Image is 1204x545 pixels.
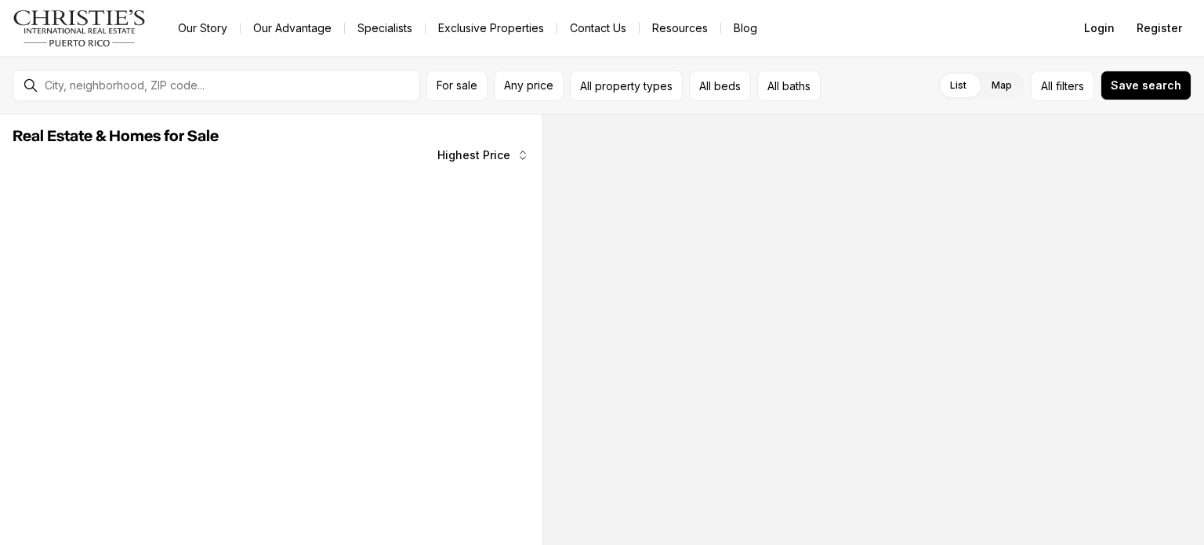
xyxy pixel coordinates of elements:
[640,17,720,39] a: Resources
[13,9,147,47] img: logo
[1041,78,1053,94] span: All
[557,17,639,39] button: Contact Us
[504,79,553,92] span: Any price
[241,17,344,39] a: Our Advantage
[426,17,557,39] a: Exclusive Properties
[13,129,219,144] span: Real Estate & Homes for Sale
[437,79,477,92] span: For sale
[345,17,425,39] a: Specialists
[1056,78,1084,94] span: filters
[428,140,539,171] button: Highest Price
[1031,71,1094,101] button: Allfilters
[937,71,979,100] label: List
[979,71,1024,100] label: Map
[426,71,488,101] button: For sale
[721,17,770,39] a: Blog
[1084,22,1115,35] span: Login
[570,71,683,101] button: All property types
[1075,13,1124,44] button: Login
[1101,71,1191,100] button: Save search
[1111,79,1181,92] span: Save search
[494,71,564,101] button: Any price
[1137,22,1182,35] span: Register
[437,149,510,162] span: Highest Price
[689,71,751,101] button: All beds
[757,71,821,101] button: All baths
[165,17,240,39] a: Our Story
[1127,13,1191,44] button: Register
